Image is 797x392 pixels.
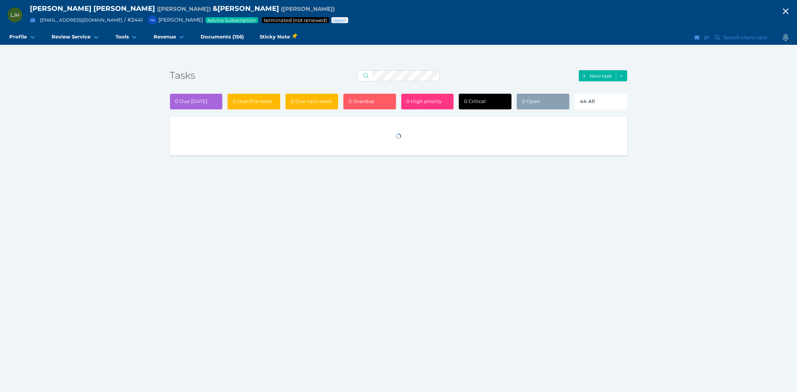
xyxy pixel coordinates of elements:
[1,30,44,45] a: Profile
[260,33,297,41] span: Sticky Note
[201,34,244,40] span: Documents (156)
[7,7,22,22] div: Lambertus John Huizenga
[263,17,328,23] span: Service package status: Not renewed
[712,33,771,42] button: Search client card
[52,34,90,40] span: Review Service
[157,5,211,12] span: Preferred name
[40,17,123,23] a: [EMAIL_ADDRESS][DOMAIN_NAME]
[10,12,19,18] span: LJH
[44,30,107,45] a: Review Service
[213,4,279,13] span: & [PERSON_NAME]
[291,98,332,104] span: 0 Due next week
[407,98,442,104] span: 0 High priority
[333,17,347,23] span: Advice status: Review not yet booked in
[170,69,322,82] h3: Tasks
[233,98,272,104] span: 0 Due this week
[580,98,595,104] span: 44 All
[193,30,252,45] a: Documents (156)
[693,33,701,42] button: Email
[722,34,770,40] span: Search client card
[9,34,27,40] span: Profile
[28,16,37,25] button: Email
[522,98,540,104] span: 0 Open
[144,16,203,23] span: [PERSON_NAME]
[148,16,157,25] div: Peter McDonald
[146,30,193,45] a: Revenue
[30,4,155,13] span: [PERSON_NAME] [PERSON_NAME]
[349,98,374,104] span: 0 Overdue
[175,98,208,104] span: 0 Due [DATE]
[703,33,711,42] button: SMS
[464,98,486,104] span: 0 Critical
[579,70,616,81] button: New task
[115,34,129,40] span: Tools
[207,17,257,23] span: Advice Subscription
[150,19,155,22] span: PM
[281,5,335,12] span: Preferred name
[154,34,176,40] span: Revenue
[124,16,143,23] span: / # 2441
[588,73,615,79] span: New task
